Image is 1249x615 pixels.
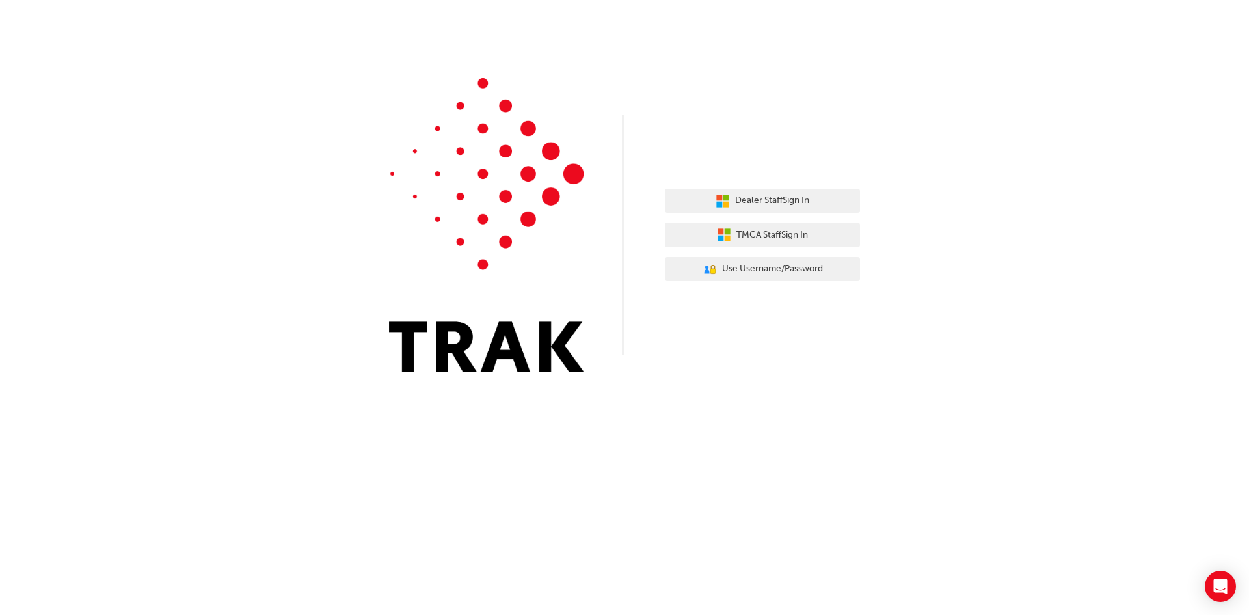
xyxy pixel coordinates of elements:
span: Use Username/Password [722,262,823,277]
span: TMCA Staff Sign In [736,228,808,243]
button: Use Username/Password [665,257,860,282]
span: Dealer Staff Sign In [735,193,809,208]
div: Open Intercom Messenger [1205,571,1236,602]
img: Trak [389,78,584,372]
button: TMCA StaffSign In [665,223,860,247]
button: Dealer StaffSign In [665,189,860,213]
